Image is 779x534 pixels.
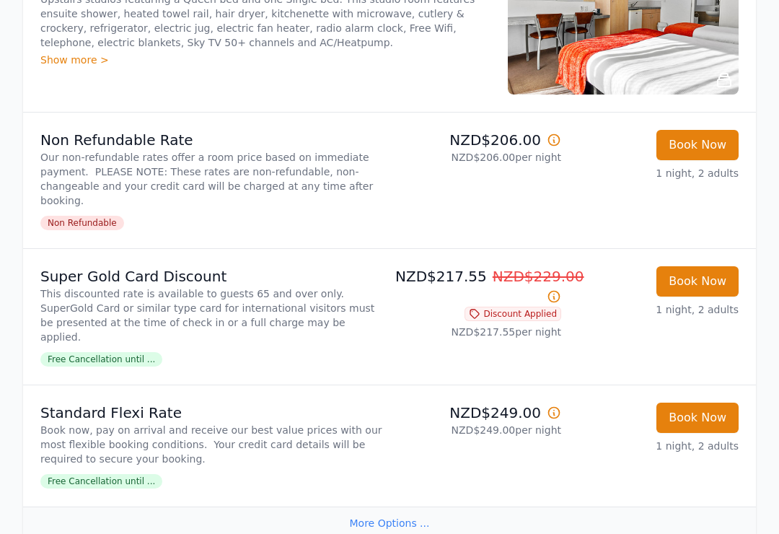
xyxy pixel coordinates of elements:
[395,131,561,151] p: NZD$206.00
[493,268,584,286] span: NZD$229.00
[395,267,561,307] p: NZD$217.55
[395,424,561,438] p: NZD$249.00 per night
[40,424,384,467] p: Book now, pay on arrival and receive our best value prices with our most flexible booking conditi...
[40,353,162,367] span: Free Cancellation until ...
[573,303,739,318] p: 1 night, 2 adults
[40,403,384,424] p: Standard Flexi Rate
[573,439,739,454] p: 1 night, 2 adults
[40,267,384,287] p: Super Gold Card Discount
[40,131,384,151] p: Non Refundable Rate
[40,151,384,209] p: Our non-refundable rates offer a room price based on immediate payment. PLEASE NOTE: These rates ...
[395,403,561,424] p: NZD$249.00
[656,403,739,434] button: Book Now
[40,475,162,489] span: Free Cancellation until ...
[395,151,561,165] p: NZD$206.00 per night
[465,307,561,322] span: Discount Applied
[573,167,739,181] p: 1 night, 2 adults
[40,216,124,231] span: Non Refundable
[40,53,490,68] div: Show more >
[395,325,561,340] p: NZD$217.55 per night
[656,131,739,161] button: Book Now
[656,267,739,297] button: Book Now
[40,287,384,345] p: This discounted rate is available to guests 65 and over only. SuperGold Card or similar type card...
